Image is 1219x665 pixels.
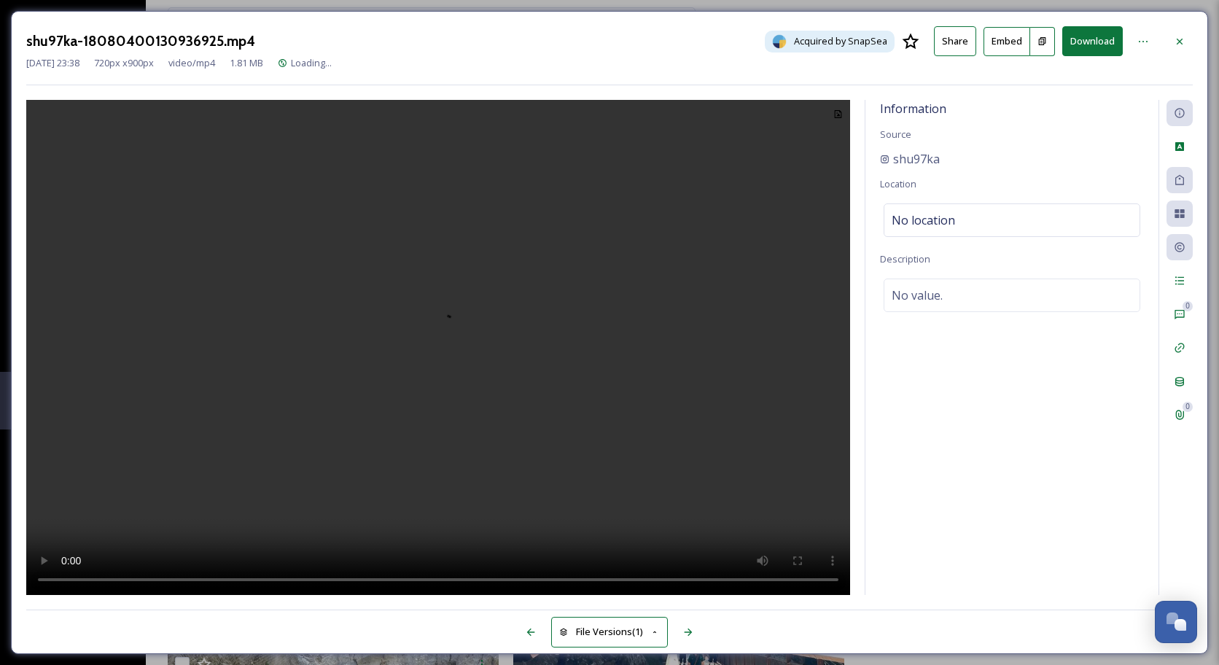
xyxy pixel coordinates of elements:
[1062,26,1123,56] button: Download
[934,26,976,56] button: Share
[26,56,79,70] span: [DATE] 23:38
[893,150,940,168] span: shu97ka
[1183,301,1193,311] div: 0
[892,211,955,229] span: No location
[26,31,255,52] h3: shu97ka-18080400130936925.mp4
[551,617,668,647] button: File Versions(1)
[772,34,787,49] img: snapsea-logo.png
[880,128,911,141] span: Source
[984,27,1030,56] button: Embed
[880,101,946,117] span: Information
[794,34,887,48] span: Acquired by SnapSea
[230,56,263,70] span: 1.81 MB
[168,56,215,70] span: video/mp4
[880,252,930,265] span: Description
[880,150,940,168] a: shu97ka
[291,56,332,69] span: Loading...
[880,177,916,190] span: Location
[1155,601,1197,643] button: Open Chat
[1183,402,1193,412] div: 0
[892,287,943,304] span: No value.
[94,56,154,70] span: 720 px x 900 px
